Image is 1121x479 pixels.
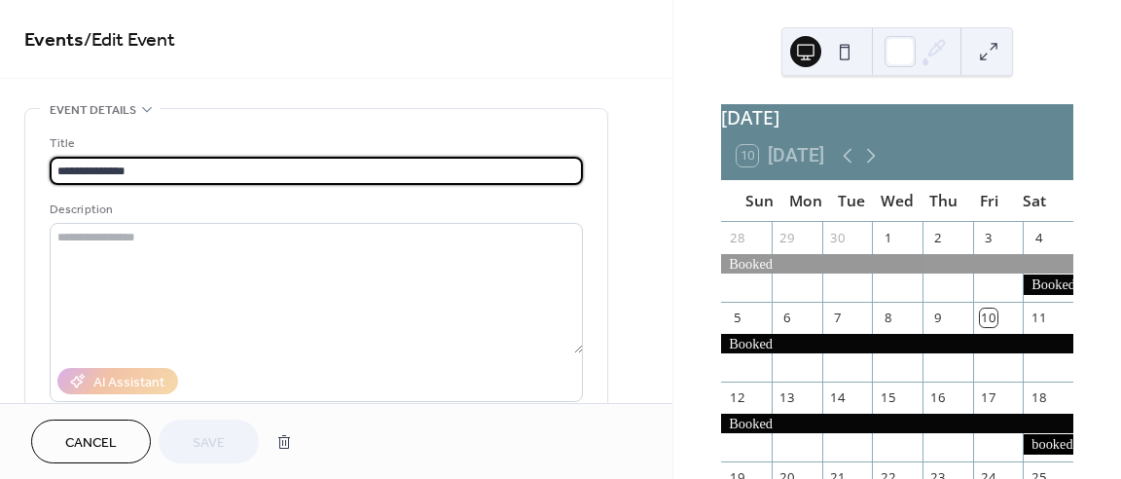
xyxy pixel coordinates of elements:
[980,388,997,406] div: 17
[728,229,745,246] div: 28
[728,309,745,326] div: 5
[829,388,847,406] div: 14
[721,414,1073,433] div: Booked
[966,180,1012,222] div: Fri
[1030,388,1047,406] div: 18
[737,180,782,222] div: Sun
[1030,309,1047,326] div: 11
[50,200,579,220] div: Description
[829,229,847,246] div: 30
[778,309,796,326] div: 6
[721,104,1073,132] div: [DATE]
[980,229,997,246] div: 3
[721,254,1073,274] div: Booked
[1023,434,1073,454] div: booked
[828,180,874,222] div: Tue
[929,309,947,326] div: 9
[1012,180,1058,222] div: Sat
[778,229,796,246] div: 29
[778,388,796,406] div: 13
[782,180,828,222] div: Mon
[50,100,136,121] span: Event details
[875,180,921,222] div: Wed
[84,21,175,59] span: / Edit Event
[31,420,151,463] button: Cancel
[1023,275,1073,294] div: Booked
[879,309,896,326] div: 8
[721,334,1073,353] div: Booked
[24,21,84,59] a: Events
[728,388,745,406] div: 12
[65,433,117,454] span: Cancel
[921,180,966,222] div: Thu
[980,309,997,326] div: 10
[50,133,579,154] div: Title
[879,229,896,246] div: 1
[879,388,896,406] div: 15
[829,309,847,326] div: 7
[929,388,947,406] div: 16
[1030,229,1047,246] div: 4
[929,229,947,246] div: 2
